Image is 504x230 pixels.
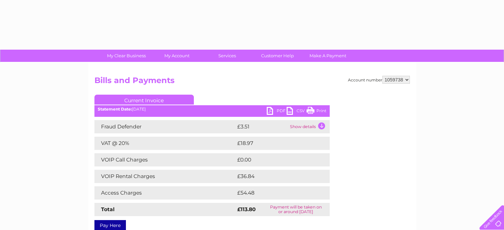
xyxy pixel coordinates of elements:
strong: Total [101,206,115,212]
td: £18.97 [236,137,316,150]
td: £36.84 [236,170,317,183]
td: VAT @ 20% [94,137,236,150]
td: VOIP Rental Charges [94,170,236,183]
b: Statement Date: [98,107,132,112]
td: Access Charges [94,186,236,200]
td: Fraud Defender [94,120,236,133]
strong: £113.80 [237,206,256,212]
td: £0.00 [236,153,314,166]
a: PDF [267,107,287,116]
td: £54.48 [236,186,317,200]
a: Print [307,107,326,116]
div: Account number [348,76,410,84]
a: My Clear Business [99,50,154,62]
a: Current Invoice [94,95,194,105]
div: [DATE] [94,107,330,112]
td: Payment will be taken on or around [DATE] [262,203,329,216]
a: My Account [149,50,204,62]
a: Customer Help [250,50,305,62]
a: CSV [287,107,307,116]
h2: Bills and Payments [94,76,410,88]
td: £3.51 [236,120,288,133]
td: Show details [288,120,330,133]
a: Services [200,50,254,62]
td: VOIP Call Charges [94,153,236,166]
a: Make A Payment [301,50,355,62]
